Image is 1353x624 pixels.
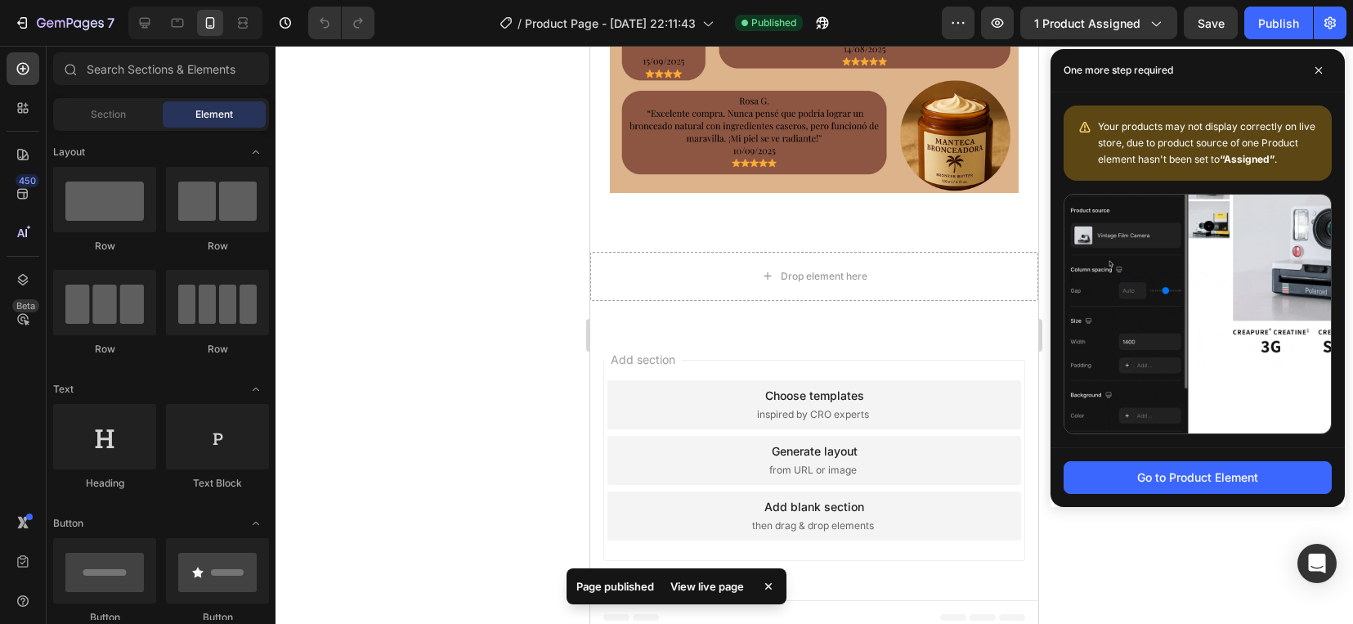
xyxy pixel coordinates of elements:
[243,376,269,402] span: Toggle open
[7,7,122,39] button: 7
[1297,544,1337,583] div: Open Intercom Messenger
[517,15,522,32] span: /
[1098,120,1315,165] span: Your products may not display correctly on live store, due to product source of one Product eleme...
[53,476,156,491] div: Heading
[1198,16,1225,30] span: Save
[166,476,269,491] div: Text Block
[166,239,269,254] div: Row
[53,516,83,531] span: Button
[1244,7,1313,39] button: Publish
[590,46,1038,624] iframe: Design area
[1034,15,1140,32] span: 1 product assigned
[661,575,754,598] div: View live page
[53,342,156,357] div: Row
[53,52,269,85] input: Search Sections & Elements
[1184,7,1238,39] button: Save
[12,299,39,312] div: Beta
[16,174,39,187] div: 450
[1258,15,1299,32] div: Publish
[107,13,114,33] p: 7
[91,107,126,122] span: Section
[1020,7,1177,39] button: 1 product assigned
[1137,469,1258,486] div: Go to Product Element
[53,145,85,159] span: Layout
[243,139,269,165] span: Toggle open
[1064,461,1332,494] button: Go to Product Element
[53,382,74,397] span: Text
[195,107,233,122] span: Element
[53,239,156,254] div: Row
[1220,153,1275,165] b: “Assigned”
[243,510,269,536] span: Toggle open
[166,342,269,357] div: Row
[751,16,796,30] span: Published
[308,7,374,39] div: Undo/Redo
[525,15,696,32] span: Product Page - [DATE] 22:11:43
[576,578,654,595] p: Page published
[1064,62,1173,79] p: One more step required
